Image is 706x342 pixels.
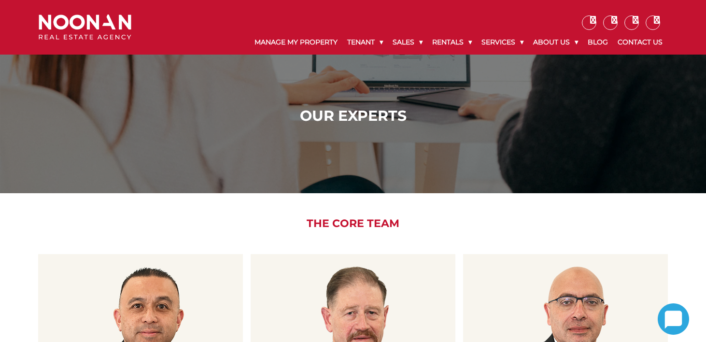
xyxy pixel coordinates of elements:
[427,30,477,55] a: Rentals
[528,30,583,55] a: About Us
[613,30,667,55] a: Contact Us
[250,30,342,55] a: Manage My Property
[41,107,665,125] h1: Our Experts
[583,30,613,55] a: Blog
[342,30,388,55] a: Tenant
[477,30,528,55] a: Services
[39,14,131,40] img: Noonan Real Estate Agency
[31,217,675,230] h2: The Core Team
[388,30,427,55] a: Sales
